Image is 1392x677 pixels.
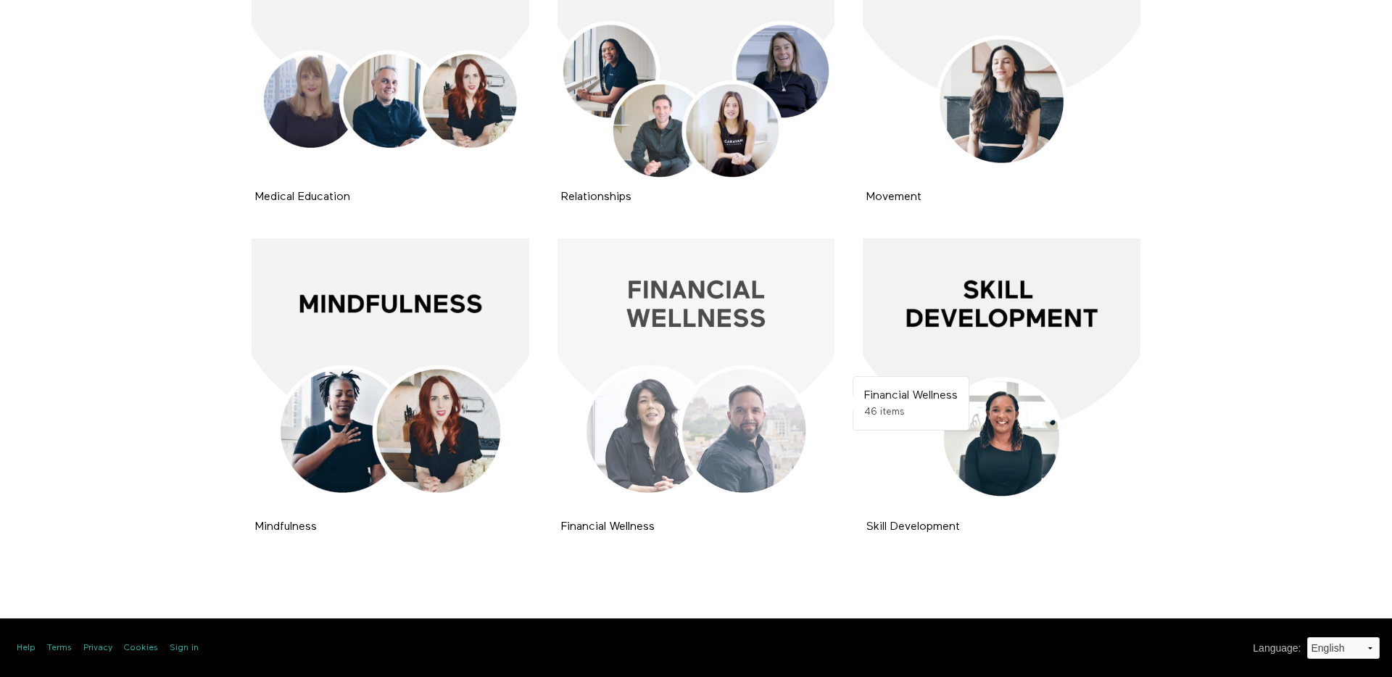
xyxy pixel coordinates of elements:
strong: Skill Development [866,521,960,533]
a: Mindfulness [255,521,317,532]
strong: Financial Wellness [561,521,655,533]
strong: Mindfulness [255,521,317,533]
strong: Medical Education [255,191,350,203]
a: Privacy [83,642,112,655]
a: Mindfulness [252,238,529,516]
label: Language : [1253,641,1301,656]
a: Skill Development [863,238,1140,516]
a: Sign in [170,642,199,655]
a: Financial Wellness [561,521,655,532]
strong: Relationships [561,191,631,203]
strong: Movement [866,191,921,203]
a: Help [17,642,36,655]
a: Medical Education [255,191,350,202]
a: Skill Development [866,521,960,532]
a: Relationships [561,191,631,202]
a: Movement [866,191,921,202]
span: 46 items [864,407,905,417]
strong: Financial Wellness [864,390,958,402]
a: Financial Wellness [558,238,835,516]
a: Terms [47,642,72,655]
a: Cookies [124,642,158,655]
